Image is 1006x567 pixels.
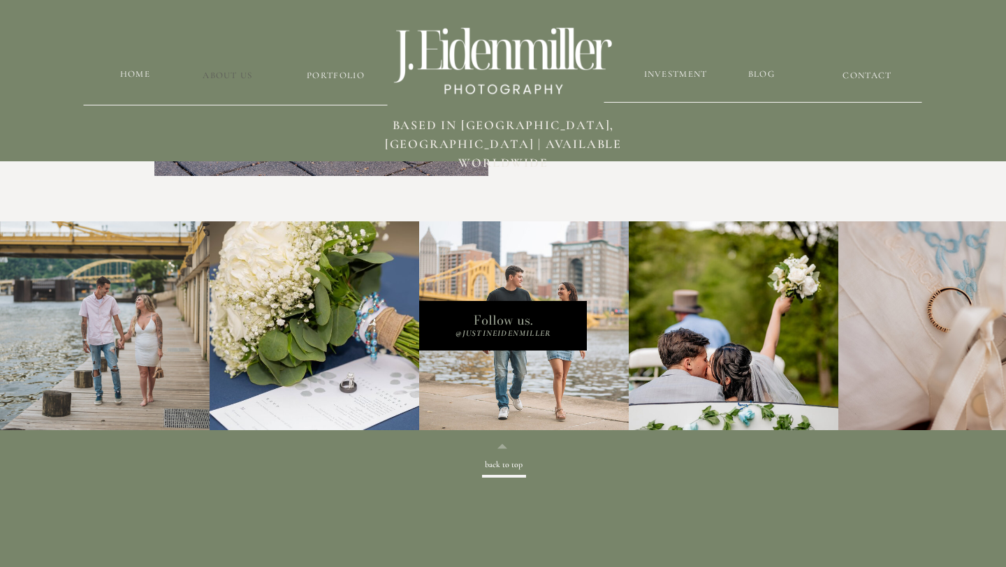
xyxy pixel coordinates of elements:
[175,69,281,82] a: about us
[385,117,622,170] span: BASED in [GEOGRAPHIC_DATA], [GEOGRAPHIC_DATA] | available worldwide
[834,69,901,82] a: CONTACT
[613,122,756,149] a: Start your story
[294,69,377,82] a: Portfolio
[520,10,833,106] p: We believe that every moment of your day deserves to be captured and shared. That’s why there’s n...
[440,327,567,339] p: @Justineidenmiller
[421,459,586,475] a: back to top
[113,68,157,81] a: HOME
[434,313,572,329] p: Follow us.
[643,68,708,81] a: Investment
[704,68,819,81] a: blog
